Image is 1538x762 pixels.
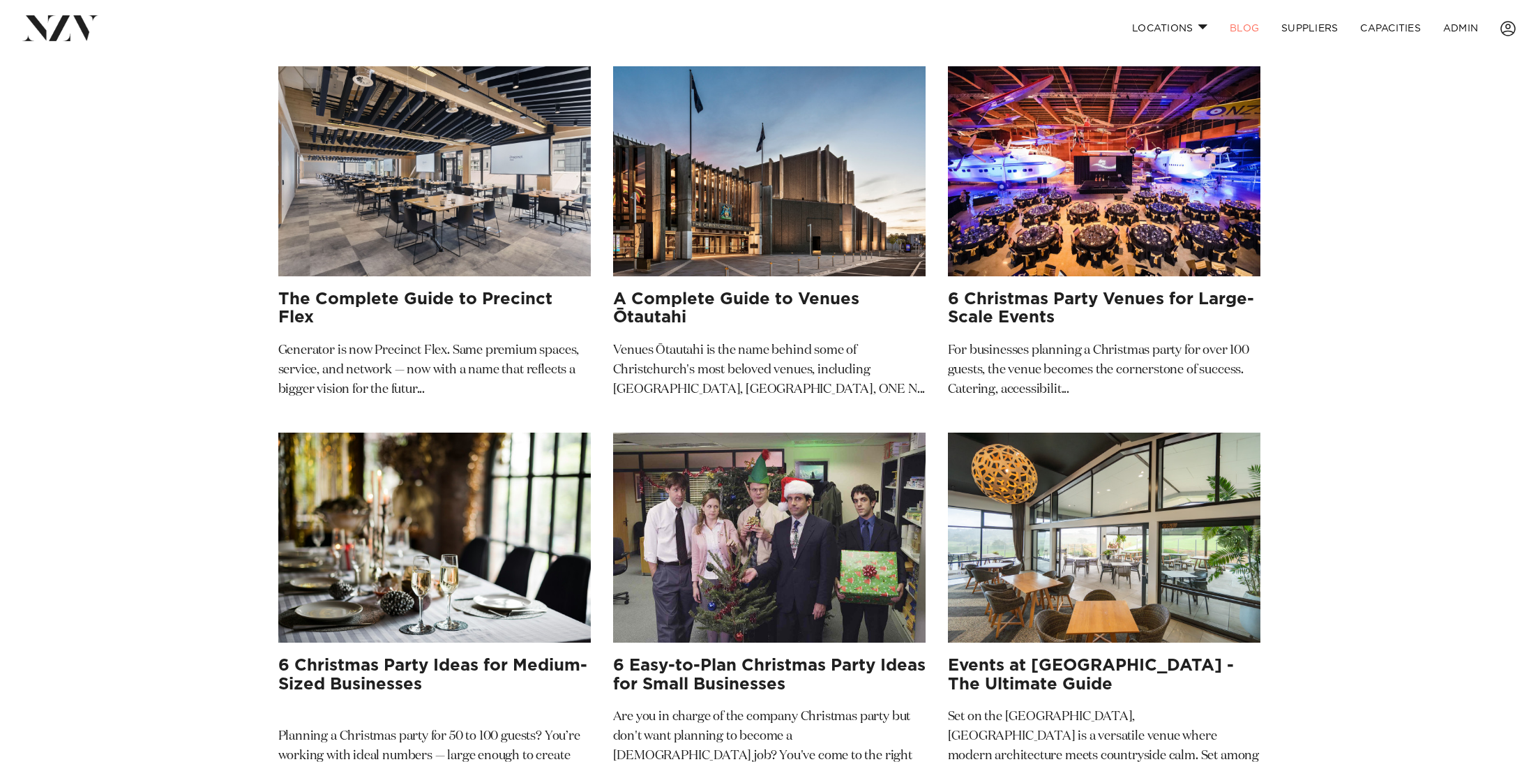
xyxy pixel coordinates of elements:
h3: The Complete Guide to Precinct Flex [278,290,591,327]
a: Locations [1121,13,1219,43]
a: Capacities [1349,13,1432,43]
p: Venues Ōtautahi is the name behind some of Christchurch's most beloved venues, including [GEOGRAP... [613,341,926,400]
img: 6 Christmas Party Ideas for Medium-Sized Businesses [278,433,591,643]
a: SUPPLIERS [1270,13,1349,43]
img: A Complete Guide to Venues Ōtautahi [613,66,926,276]
p: Generator is now Precinct Flex. Same premium spaces, service, and network — now with a name that ... [278,341,591,400]
p: For businesses planning a Christmas party for over 100 guests, the venue becomes the cornerstone ... [948,341,1260,400]
a: A Complete Guide to Venues Ōtautahi A Complete Guide to Venues Ōtautahi Venues Ōtautahi is the na... [613,66,926,416]
img: The Complete Guide to Precinct Flex [278,66,591,276]
h3: 6 Christmas Party Ideas for Medium-Sized Businesses [278,657,591,694]
h3: A Complete Guide to Venues Ōtautahi [613,290,926,327]
h3: 6 Christmas Party Venues for Large-Scale Events [948,290,1260,327]
a: ADMIN [1432,13,1489,43]
a: 6 Christmas Party Venues for Large-Scale Events 6 Christmas Party Venues for Large-Scale Events F... [948,66,1260,416]
img: Events at Wainui Golf Club - The Ultimate Guide [948,433,1260,643]
a: BLOG [1219,13,1270,43]
img: nzv-logo.png [22,15,98,40]
h3: Events at [GEOGRAPHIC_DATA] - The Ultimate Guide [948,657,1260,694]
img: 6 Christmas Party Venues for Large-Scale Events [948,66,1260,276]
h3: 6 Easy-to-Plan Christmas Party Ideas for Small Businesses [613,657,926,694]
a: The Complete Guide to Precinct Flex The Complete Guide to Precinct Flex Generator is now Precinct... [278,66,591,416]
img: 6 Easy-to-Plan Christmas Party Ideas for Small Businesses [613,433,926,643]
